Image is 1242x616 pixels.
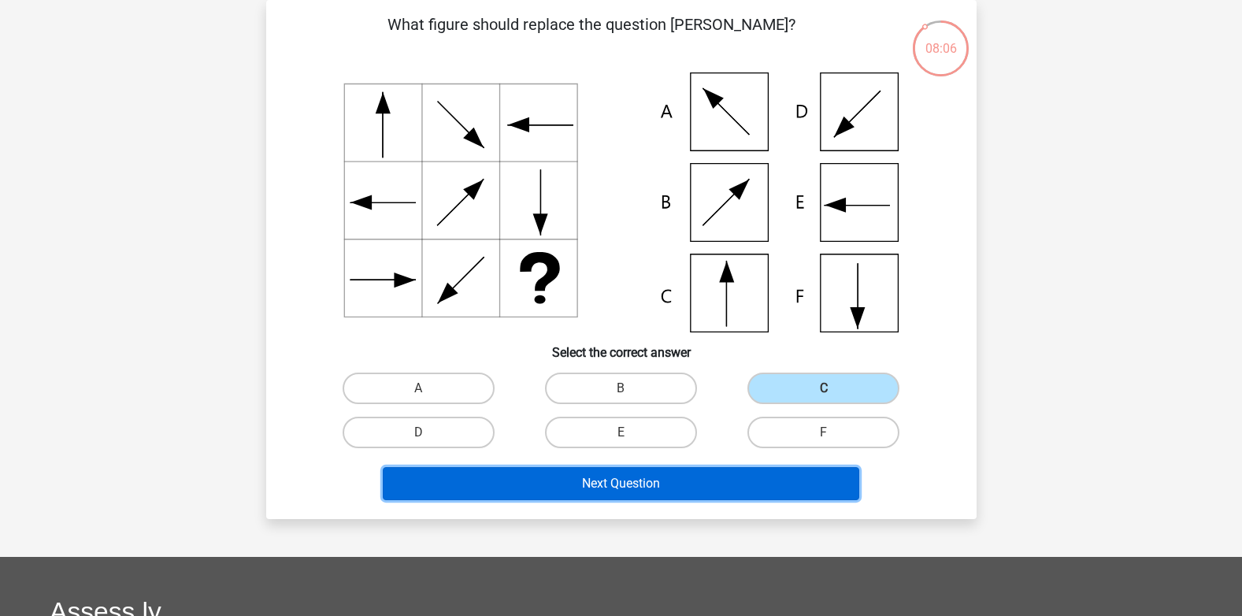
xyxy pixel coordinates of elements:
[383,467,859,500] button: Next Question
[291,332,951,360] h6: Select the correct answer
[545,373,697,404] label: B
[545,417,697,448] label: E
[911,19,970,58] div: 08:06
[747,417,899,448] label: F
[291,13,892,60] p: What figure should replace the question [PERSON_NAME]?
[747,373,899,404] label: C
[343,417,495,448] label: D
[343,373,495,404] label: A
